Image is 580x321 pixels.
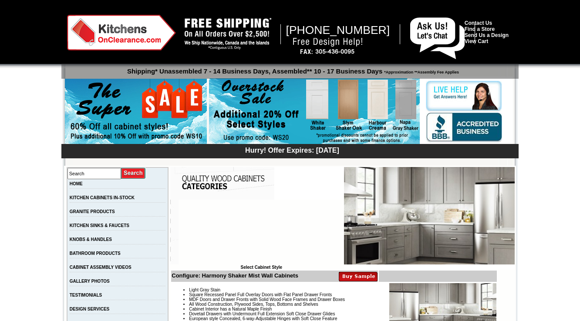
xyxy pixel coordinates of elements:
[70,209,115,214] a: GRANITE PRODUCTS
[70,251,121,256] a: BATHROOM PRODUCTS
[189,302,496,307] li: All Wood Construction, Plywood Sides, Tops, Bottoms and Shelves
[465,20,492,26] a: Contact Us
[67,15,176,50] img: Kitchens on Clearance Logo
[70,223,129,228] a: KITCHEN SINKS & FAUCETS
[240,265,282,270] b: Select Cabinet Style
[465,26,495,32] a: Find a Store
[70,195,135,200] a: KITCHEN CABINETS IN-STOCK
[189,288,496,292] li: Light Gray Stain
[70,265,132,270] a: CABINET ASSEMBLY VIDEOS
[465,38,488,44] a: View Cart
[179,200,344,265] iframe: Browser incompatible
[344,167,515,264] img: Harmony Shaker Mist
[121,167,146,179] input: Submit
[465,32,509,38] a: Send Us a Design
[189,311,496,316] li: Dovetail Drawers with Undermount Full Extension Soft Close Drawer Glides
[70,307,110,311] a: DESIGN SERVICES
[189,292,496,297] li: Square Recessed Panel Full Overlay Doors with Flat Panel Drawer Fronts
[70,293,102,298] a: TESTIMONIALS
[66,64,519,75] p: Shipping* Unassembled 7 - 14 Business Days, Assembled** 10 - 17 Business Days
[189,307,496,311] li: Cabinet Interior has a Natural Maple Finish
[382,68,459,74] span: *Approximation **Assembly Fee Applies
[66,145,519,154] div: Hurry! Offer Expires: [DATE]
[189,316,496,321] li: European style Concealed, 6-way-Adjustable Hinges with Soft Close Feature
[172,272,298,279] b: Configure: Harmony Shaker Mist Wall Cabinets
[70,279,110,284] a: GALLERY PHOTOS
[70,181,83,186] a: HOME
[286,23,390,37] span: [PHONE_NUMBER]
[189,297,496,302] li: MDF Doors and Drawer Fronts with Solid Wood Face Frames and Drawer Boxes
[70,237,112,242] a: KNOBS & HANDLES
